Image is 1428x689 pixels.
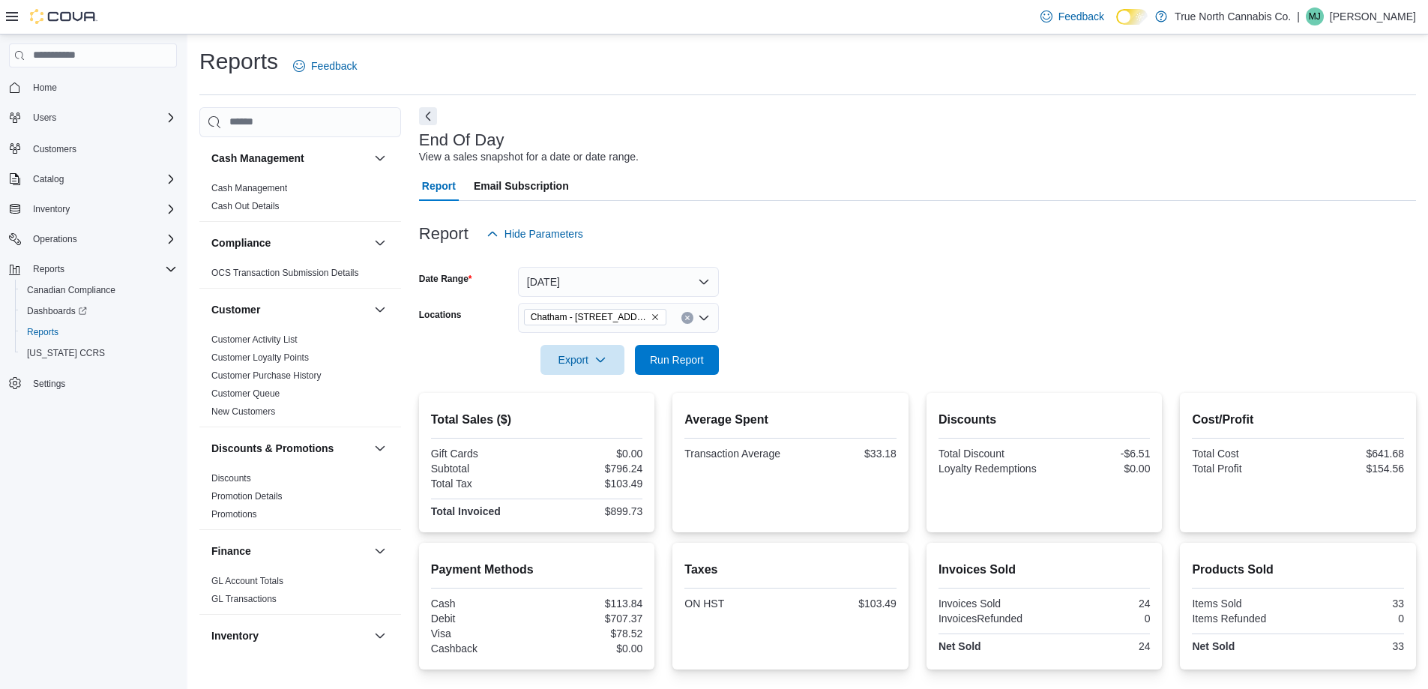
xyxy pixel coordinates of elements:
[504,226,583,241] span: Hide Parameters
[27,374,177,393] span: Settings
[1301,640,1404,652] div: 33
[211,182,287,194] span: Cash Management
[681,312,693,324] button: Clear input
[211,544,251,559] h3: Finance
[480,219,589,249] button: Hide Parameters
[939,411,1151,429] h2: Discounts
[531,310,648,325] span: Chatham - [STREET_ADDRESS]
[419,131,504,149] h3: End Of Day
[1192,411,1404,429] h2: Cost/Profit
[651,313,660,322] button: Remove Chatham - 85 King St W from selection in this group
[15,301,183,322] a: Dashboards
[27,170,70,188] button: Catalog
[27,170,177,188] span: Catalog
[211,576,283,586] a: GL Account Totals
[1047,640,1150,652] div: 24
[431,598,534,610] div: Cash
[27,305,87,317] span: Dashboards
[540,613,642,625] div: $707.37
[27,79,63,97] a: Home
[33,203,70,215] span: Inventory
[524,309,666,325] span: Chatham - 85 King St W
[15,322,183,343] button: Reports
[27,260,177,278] span: Reports
[1309,7,1321,25] span: MJ
[211,334,298,345] a: Customer Activity List
[1301,463,1404,475] div: $154.56
[635,345,719,375] button: Run Report
[939,448,1041,460] div: Total Discount
[3,137,183,159] button: Customers
[27,78,177,97] span: Home
[431,643,534,655] div: Cashback
[1047,598,1150,610] div: 24
[540,505,642,517] div: $899.73
[1301,613,1404,625] div: 0
[371,627,389,645] button: Inventory
[939,613,1041,625] div: InvoicesRefunded
[1306,7,1324,25] div: Michael James Kozlof
[3,259,183,280] button: Reports
[540,345,624,375] button: Export
[211,370,322,381] a: Customer Purchase History
[431,463,534,475] div: Subtotal
[3,169,183,190] button: Catalog
[650,352,704,367] span: Run Report
[27,200,177,218] span: Inventory
[21,281,177,299] span: Canadian Compliance
[540,478,642,490] div: $103.49
[33,263,64,275] span: Reports
[27,230,177,248] span: Operations
[27,326,58,338] span: Reports
[199,331,401,427] div: Customer
[211,509,257,520] a: Promotions
[1175,7,1291,25] p: True North Cannabis Co.
[199,264,401,288] div: Compliance
[211,388,280,400] span: Customer Queue
[1192,448,1295,460] div: Total Cost
[27,230,83,248] button: Operations
[211,183,287,193] a: Cash Management
[21,344,177,362] span: Washington CCRS
[431,411,643,429] h2: Total Sales ($)
[371,301,389,319] button: Customer
[211,267,359,279] span: OCS Transaction Submission Details
[1116,9,1148,25] input: Dark Mode
[27,109,177,127] span: Users
[431,613,534,625] div: Debit
[211,268,359,278] a: OCS Transaction Submission Details
[698,312,710,324] button: Open list of options
[27,284,115,296] span: Canadian Compliance
[287,51,363,81] a: Feedback
[27,200,76,218] button: Inventory
[27,139,177,157] span: Customers
[21,281,121,299] a: Canadian Compliance
[540,448,642,460] div: $0.00
[1301,598,1404,610] div: 33
[540,598,642,610] div: $113.84
[3,107,183,128] button: Users
[431,478,534,490] div: Total Tax
[211,490,283,502] span: Promotion Details
[21,302,177,320] span: Dashboards
[1192,598,1295,610] div: Items Sold
[211,352,309,364] span: Customer Loyalty Points
[540,643,642,655] div: $0.00
[1192,463,1295,475] div: Total Profit
[199,469,401,529] div: Discounts & Promotions
[431,505,501,517] strong: Total Invoiced
[211,628,259,643] h3: Inventory
[3,199,183,220] button: Inventory
[211,593,277,605] span: GL Transactions
[939,598,1041,610] div: Invoices Sold
[199,179,401,221] div: Cash Management
[211,370,322,382] span: Customer Purchase History
[549,345,615,375] span: Export
[419,225,469,243] h3: Report
[419,309,462,321] label: Locations
[9,70,177,433] nav: Complex example
[422,171,456,201] span: Report
[684,411,897,429] h2: Average Spent
[211,472,251,484] span: Discounts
